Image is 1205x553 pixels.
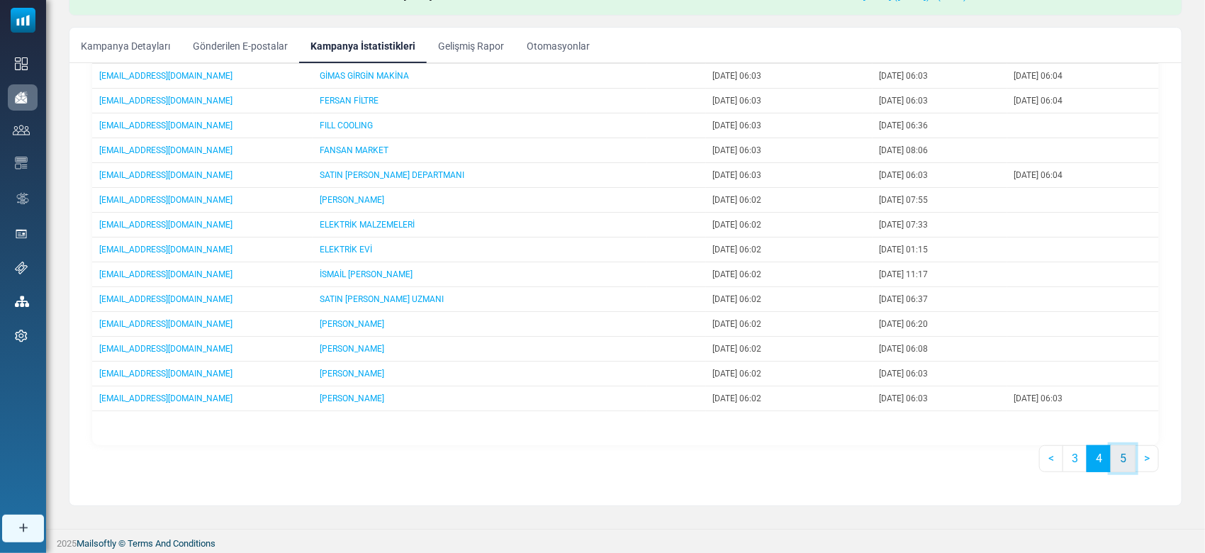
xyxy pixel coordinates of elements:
[99,195,232,205] a: [EMAIL_ADDRESS][DOMAIN_NAME]
[181,28,299,63] a: Gönderilen E-postalar
[873,362,1007,386] td: [DATE] 06:03
[873,188,1007,213] td: [DATE] 07:55
[706,337,873,362] td: [DATE] 06:02
[1063,445,1087,472] a: 3
[706,213,873,238] td: [DATE] 06:02
[1039,445,1063,472] a: Previous
[320,220,415,230] a: ELEKTRİK MALZEMELERİ
[15,157,28,169] img: email-templates-icon.svg
[320,294,444,304] a: SATIN [PERSON_NAME] UZMANI
[99,393,232,403] a: [EMAIL_ADDRESS][DOMAIN_NAME]
[320,393,384,403] a: [PERSON_NAME]
[873,386,1007,411] td: [DATE] 06:03
[99,294,232,304] a: [EMAIL_ADDRESS][DOMAIN_NAME]
[320,121,373,130] a: FILL COOLING
[706,362,873,386] td: [DATE] 06:02
[873,262,1007,287] td: [DATE] 11:17
[99,145,232,155] a: [EMAIL_ADDRESS][DOMAIN_NAME]
[706,287,873,312] td: [DATE] 06:02
[873,337,1007,362] td: [DATE] 06:08
[1007,64,1159,89] td: [DATE] 06:04
[15,91,28,104] img: campaigns-icon-active.png
[706,188,873,213] td: [DATE] 06:02
[873,89,1007,113] td: [DATE] 06:03
[15,57,28,70] img: dashboard-icon.svg
[77,538,125,549] a: Mailsoftly ©
[1007,163,1159,188] td: [DATE] 06:04
[873,113,1007,138] td: [DATE] 06:36
[320,96,379,106] a: FERSAN FİLTRE
[320,319,384,329] a: [PERSON_NAME]
[99,245,232,255] a: [EMAIL_ADDRESS][DOMAIN_NAME]
[99,96,232,106] a: [EMAIL_ADDRESS][DOMAIN_NAME]
[128,538,215,549] span: translation missing: tr.layouts.footer.terms_and_conditions
[515,28,601,63] a: Otomasyonlar
[99,344,232,354] a: [EMAIL_ADDRESS][DOMAIN_NAME]
[706,89,873,113] td: [DATE] 06:03
[706,386,873,411] td: [DATE] 06:02
[1135,445,1159,472] a: Next
[1007,386,1159,411] td: [DATE] 06:03
[1087,445,1111,472] a: 4
[320,170,464,180] a: SATIN [PERSON_NAME] DEPARTMANI
[69,28,181,63] a: Kampanya Detayları
[13,125,30,135] img: contacts-icon.svg
[99,319,232,329] a: [EMAIL_ADDRESS][DOMAIN_NAME]
[128,538,215,549] a: Terms And Conditions
[706,163,873,188] td: [DATE] 06:03
[706,238,873,262] td: [DATE] 06:02
[873,238,1007,262] td: [DATE] 01:15
[15,262,28,274] img: support-icon.svg
[706,312,873,337] td: [DATE] 06:02
[99,170,232,180] a: [EMAIL_ADDRESS][DOMAIN_NAME]
[320,344,384,354] a: [PERSON_NAME]
[99,369,232,379] a: [EMAIL_ADDRESS][DOMAIN_NAME]
[873,138,1007,163] td: [DATE] 08:06
[1007,89,1159,113] td: [DATE] 06:04
[320,245,372,255] a: ELEKTRİK EVİ
[873,312,1007,337] td: [DATE] 06:20
[15,191,30,207] img: workflow.svg
[15,228,28,240] img: landing_pages.svg
[706,113,873,138] td: [DATE] 06:03
[873,213,1007,238] td: [DATE] 07:33
[873,163,1007,188] td: [DATE] 06:03
[1039,445,1159,484] nav: Pages
[99,220,232,230] a: [EMAIL_ADDRESS][DOMAIN_NAME]
[320,145,388,155] a: FANSAN MARKET
[1111,445,1136,472] a: 5
[299,28,427,63] a: Kampanya İstatistikleri
[706,262,873,287] td: [DATE] 06:02
[11,8,35,33] img: mailsoftly_icon_blue_white.svg
[427,28,515,63] a: Gelişmiş Rapor
[320,71,409,81] a: GİMAS GİRGİN MAKİNA
[706,138,873,163] td: [DATE] 06:03
[706,64,873,89] td: [DATE] 06:03
[320,369,384,379] a: [PERSON_NAME]
[99,269,232,279] a: [EMAIL_ADDRESS][DOMAIN_NAME]
[873,64,1007,89] td: [DATE] 06:03
[320,195,384,205] a: [PERSON_NAME]
[15,330,28,342] img: settings-icon.svg
[320,269,413,279] a: İSMAİL [PERSON_NAME]
[99,121,232,130] a: [EMAIL_ADDRESS][DOMAIN_NAME]
[873,287,1007,312] td: [DATE] 06:37
[99,71,232,81] a: [EMAIL_ADDRESS][DOMAIN_NAME]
